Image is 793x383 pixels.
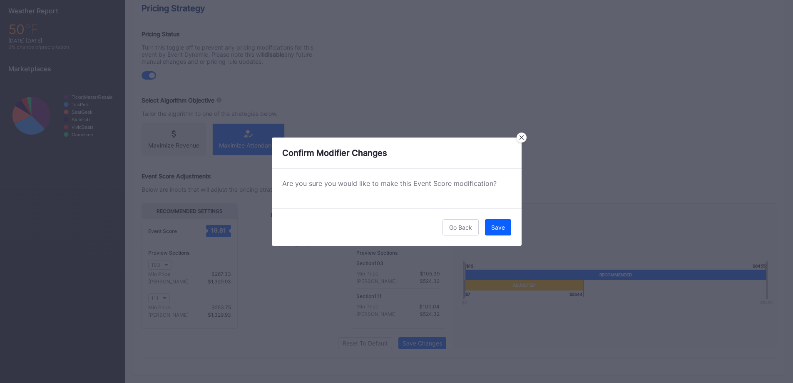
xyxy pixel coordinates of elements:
div: Go Back [449,224,472,231]
button: Go Back [442,219,479,235]
div: Confirm Modifier Changes [272,138,522,169]
div: Save [491,224,505,231]
button: Save [485,219,511,235]
div: Are you sure you would like to make this Event Score modification? [282,179,511,188]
